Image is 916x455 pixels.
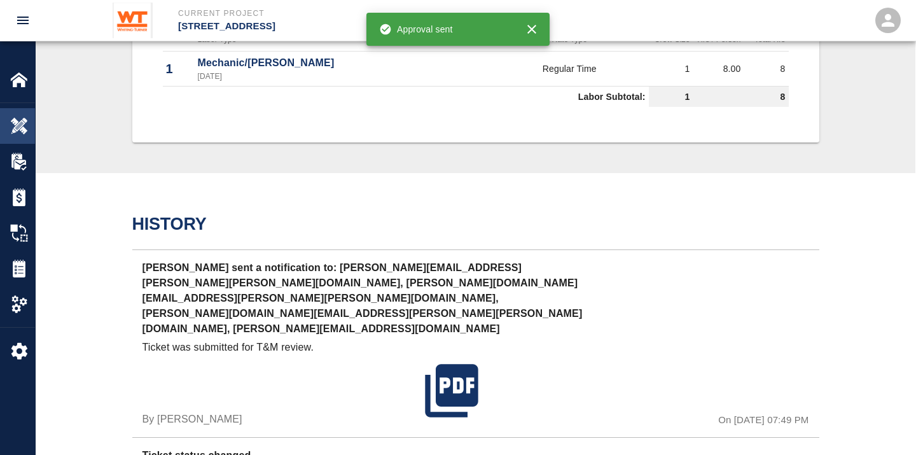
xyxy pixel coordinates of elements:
img: Whiting-Turner [113,3,153,38]
p: Mechanic/[PERSON_NAME] [198,55,488,71]
td: Regular Time [490,51,648,86]
td: 8 [693,86,789,107]
p: By [PERSON_NAME] [142,412,242,427]
td: 1 [649,86,693,107]
div: Approval sent [379,18,453,41]
button: open drawer [8,5,38,36]
p: [DATE] [198,71,488,82]
p: [STREET_ADDRESS] [178,19,527,34]
iframe: Chat Widget [705,318,916,455]
p: Current Project [178,8,527,19]
p: 1 [166,59,191,78]
p: [PERSON_NAME] sent a notification to: [PERSON_NAME][EMAIL_ADDRESS][PERSON_NAME][PERSON_NAME][DOMA... [142,260,587,340]
p: Ticket was submitted for T&M review. [142,340,420,355]
td: 1 [649,51,693,86]
h2: History [132,214,819,234]
td: 8 [744,51,789,86]
td: Labor Subtotal: [163,86,649,107]
td: 8.00 [693,51,744,86]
